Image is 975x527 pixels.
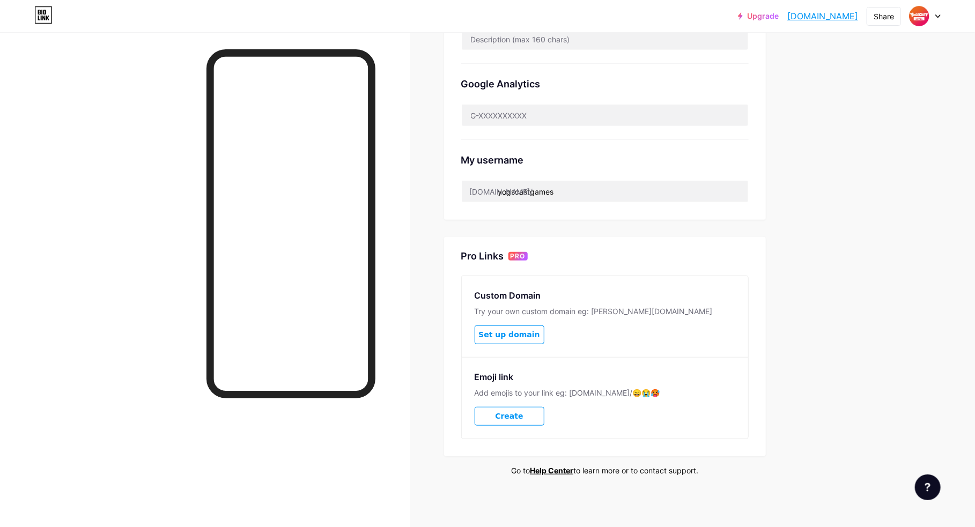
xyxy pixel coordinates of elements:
[462,181,748,202] input: username
[787,10,858,23] a: [DOMAIN_NAME]
[475,388,735,398] div: Add emojis to your link eg: [DOMAIN_NAME]/😄😭🥵
[738,12,779,20] a: Upgrade
[475,325,544,344] button: Set up domain
[461,153,749,167] div: My username
[909,6,929,26] img: yogscastgames
[530,466,573,475] a: Help Center
[475,289,735,302] div: Custom Domain
[470,186,533,197] div: [DOMAIN_NAME]/
[475,306,735,317] div: Try your own custom domain eg: [PERSON_NAME][DOMAIN_NAME]
[461,77,749,91] div: Google Analytics
[475,407,544,426] button: Create
[462,28,748,50] input: Description (max 160 chars)
[475,370,735,383] div: Emoji link
[462,105,748,126] input: G-XXXXXXXXXX
[874,11,894,22] div: Share
[511,252,526,261] span: PRO
[461,250,504,263] div: Pro Links
[495,412,523,421] span: Create
[478,330,540,339] span: Set up domain
[444,465,766,476] div: Go to to learn more or to contact support.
